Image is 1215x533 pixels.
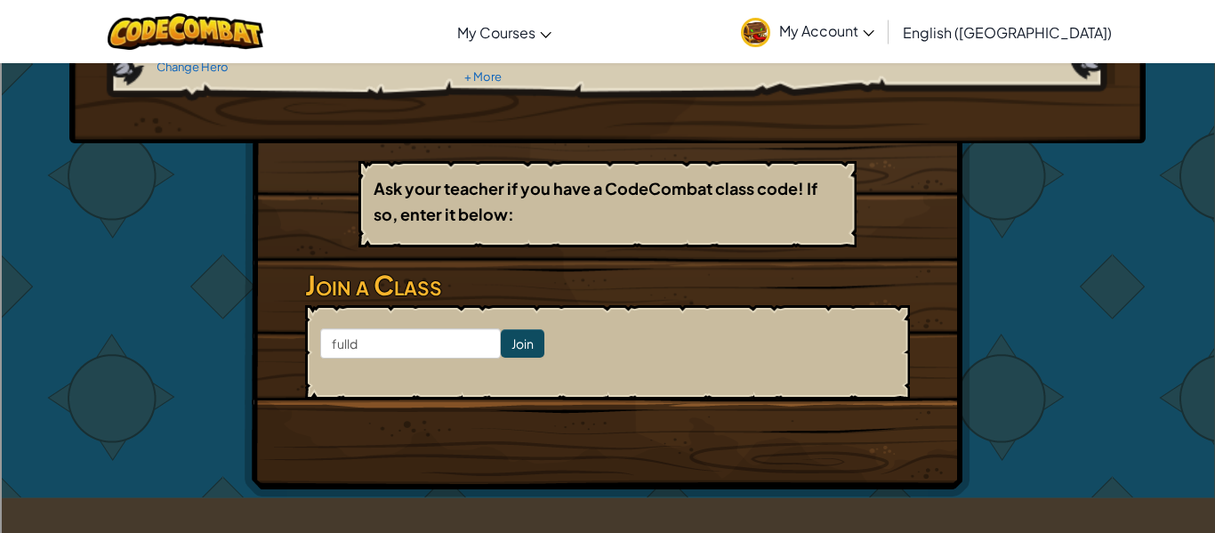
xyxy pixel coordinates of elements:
div: Sign out [7,122,1208,138]
span: My Account [779,21,874,40]
a: My Courses [448,8,560,56]
div: Sort A > Z [7,42,1208,58]
div: Sort New > Old [7,58,1208,74]
div: Move To ... [7,74,1208,90]
a: My Account [732,4,883,60]
input: Search outlines [7,23,165,42]
img: avatar [741,18,770,47]
a: English ([GEOGRAPHIC_DATA]) [894,8,1121,56]
span: My Courses [457,23,535,42]
img: CodeCombat logo [108,13,263,50]
div: Delete [7,90,1208,106]
span: English ([GEOGRAPHIC_DATA]) [903,23,1112,42]
div: Options [7,106,1208,122]
div: Home [7,7,372,23]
